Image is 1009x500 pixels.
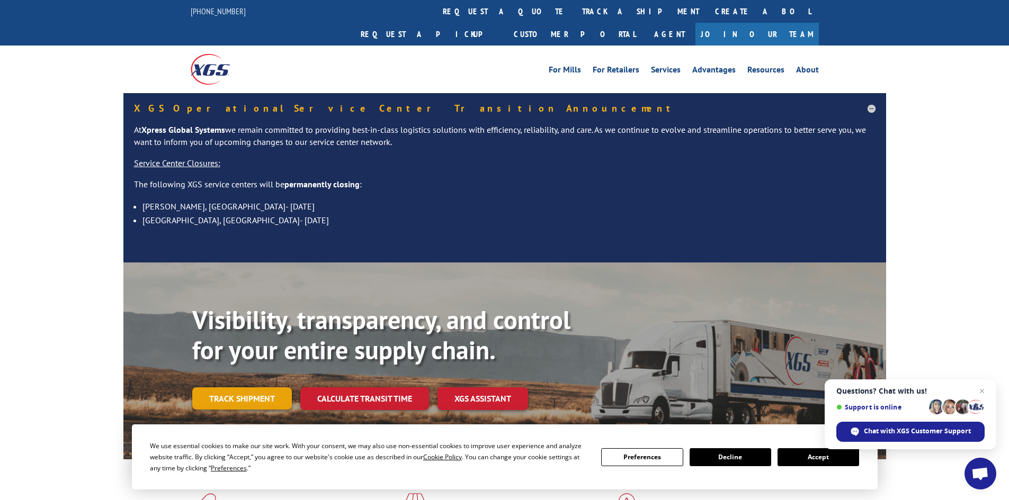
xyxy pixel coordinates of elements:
a: Agent [644,23,695,46]
b: Visibility, transparency, and control for your entire supply chain. [192,303,570,367]
a: XGS ASSISTANT [437,387,528,410]
a: Calculate transit time [300,387,429,410]
a: For Mills [549,66,581,77]
a: Resources [747,66,784,77]
strong: Xpress Global Systems [141,124,225,135]
h5: XGS Operational Service Center Transition Announcement [134,104,876,113]
a: Track shipment [192,387,292,410]
a: Request a pickup [353,23,506,46]
a: [PHONE_NUMBER] [191,6,246,16]
button: Accept [778,448,859,466]
a: Services [651,66,681,77]
span: Preferences [211,463,247,472]
span: Cookie Policy [423,452,462,461]
a: Join Our Team [695,23,819,46]
u: Service Center Closures: [134,158,220,168]
a: Advantages [692,66,736,77]
a: Open chat [965,458,996,489]
a: Customer Portal [506,23,644,46]
strong: permanently closing [284,179,360,189]
button: Decline [690,448,771,466]
span: Support is online [836,403,925,411]
li: [PERSON_NAME], [GEOGRAPHIC_DATA]- [DATE] [142,199,876,213]
p: At we remain committed to providing best-in-class logistics solutions with efficiency, reliabilit... [134,124,876,158]
a: About [796,66,819,77]
span: Chat with XGS Customer Support [836,422,985,442]
div: Cookie Consent Prompt [132,424,878,489]
button: Preferences [601,448,683,466]
p: The following XGS service centers will be : [134,178,876,199]
span: Questions? Chat with us! [836,387,985,395]
a: For Retailers [593,66,639,77]
span: Chat with XGS Customer Support [864,426,971,436]
div: We use essential cookies to make our site work. With your consent, we may also use non-essential ... [150,440,588,474]
li: [GEOGRAPHIC_DATA], [GEOGRAPHIC_DATA]- [DATE] [142,213,876,227]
